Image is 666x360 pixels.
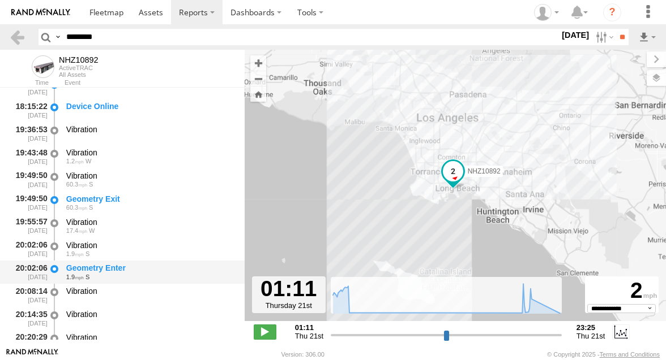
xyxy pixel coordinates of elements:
a: Visit our Website [6,349,58,360]
span: Heading: 166 [89,204,93,211]
label: Export results as... [638,29,657,45]
div: Geometry Exit [66,194,234,204]
div: Event [65,80,245,86]
label: Play/Stop [254,324,276,339]
div: © Copyright 2025 - [547,351,660,358]
a: Terms and Conditions [600,351,660,358]
div: Time [9,80,49,86]
span: 17.4 [66,227,87,234]
div: Vibration [66,217,234,227]
div: Vibration [66,124,234,135]
div: 20:02:06 [DATE] [9,262,49,283]
div: 19:36:53 [DATE] [9,123,49,144]
span: 1.2 [66,158,84,164]
label: [DATE] [560,29,591,41]
div: 18:15:22 [DATE] [9,100,49,121]
strong: 23:25 [577,323,605,332]
div: Device Online [66,101,234,111]
div: 20:14:35 [DATE] [9,307,49,328]
span: 60.3 [66,204,87,211]
div: Vibration [66,240,234,250]
span: 1.9 [66,250,84,257]
span: Heading: 166 [89,181,93,188]
span: Thu 21st Aug 2025 [295,332,323,340]
div: NHZ10892 - View Asset History [59,55,99,64]
div: Vibration [66,332,234,342]
span: NHZ10892 [468,167,501,175]
div: Geometry Enter [66,263,234,273]
div: Vibration [66,148,234,158]
div: Zulema McIntosch [530,4,563,21]
span: Heading: 269 [89,227,95,234]
div: 20:20:29 [DATE] [9,331,49,352]
div: 2 [587,278,657,304]
div: ActiveTRAC [59,64,99,71]
a: Back to previous Page [9,29,25,45]
span: 60.3 [66,181,87,188]
button: Zoom in [250,55,266,71]
div: Vibration [66,309,234,319]
div: 19:49:50 [DATE] [9,192,49,213]
div: Version: 306.00 [281,351,325,358]
div: 20:08:14 [DATE] [9,285,49,306]
div: 19:55:57 [DATE] [9,215,49,236]
strong: 01:11 [295,323,323,332]
button: Zoom out [250,71,266,86]
i: ? [603,3,621,21]
label: Search Filter Options [591,29,616,45]
span: Heading: 165 [86,250,89,257]
button: Zoom Home [250,86,266,102]
img: rand-logo.svg [11,8,70,16]
span: Thu 21st Aug 2025 [577,332,605,340]
div: Vibration [66,171,234,181]
span: Heading: 282 [86,158,91,164]
div: 20:02:06 [DATE] [9,238,49,259]
div: 19:43:48 [DATE] [9,146,49,167]
span: 1.9 [66,274,84,280]
div: Vibration [66,286,234,296]
label: Search Query [53,29,62,45]
div: All Assets [59,71,99,78]
span: Heading: 165 [86,274,89,280]
div: 19:49:50 [DATE] [9,169,49,190]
